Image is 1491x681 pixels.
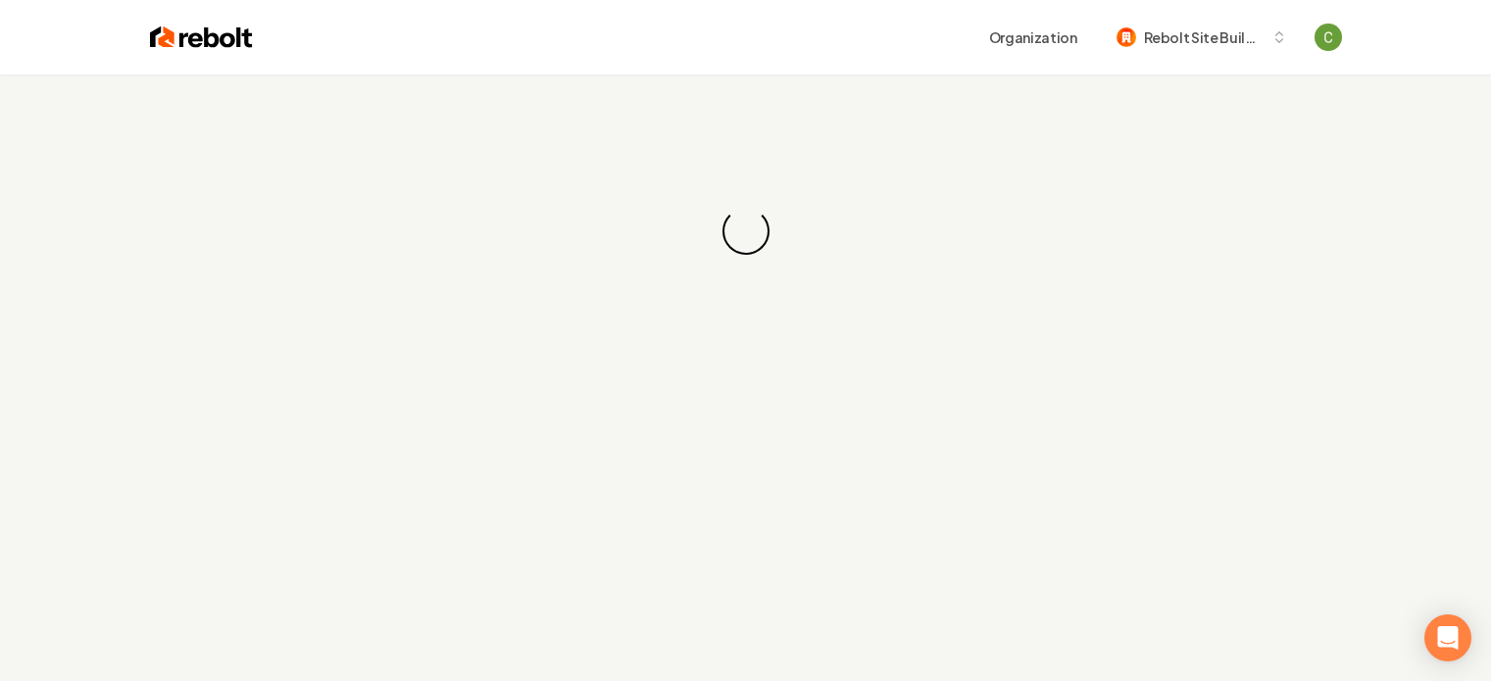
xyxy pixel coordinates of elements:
img: Rebolt Site Builder [1117,27,1136,47]
img: Candela Corradin [1315,24,1342,51]
button: Organization [977,20,1089,55]
div: Open Intercom Messenger [1424,614,1471,661]
img: Rebolt Logo [150,24,253,51]
span: Rebolt Site Builder [1144,27,1264,48]
button: Open user button [1315,24,1342,51]
div: Loading [715,200,776,262]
